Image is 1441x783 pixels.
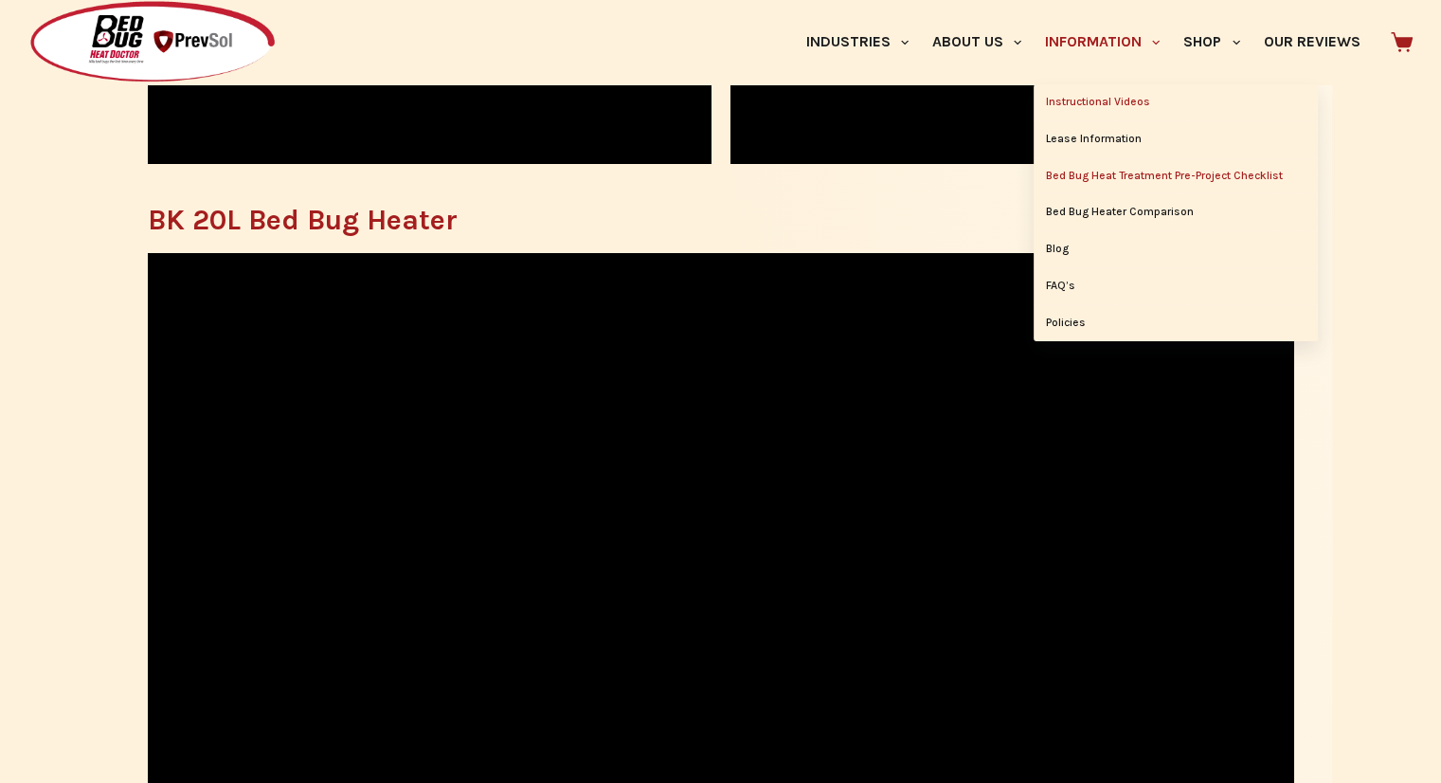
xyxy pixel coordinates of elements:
[1034,84,1318,120] a: Instructional Videos
[1034,305,1318,341] a: Policies
[1034,158,1318,194] a: Bed Bug Heat Treatment Pre-Project Checklist
[1034,194,1318,230] a: Bed Bug Heater Comparison
[1034,268,1318,304] a: FAQ’s
[1034,231,1318,267] a: Blog
[1034,121,1318,157] a: Lease Information
[148,206,1294,234] h3: BK 20L Bed Bug Heater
